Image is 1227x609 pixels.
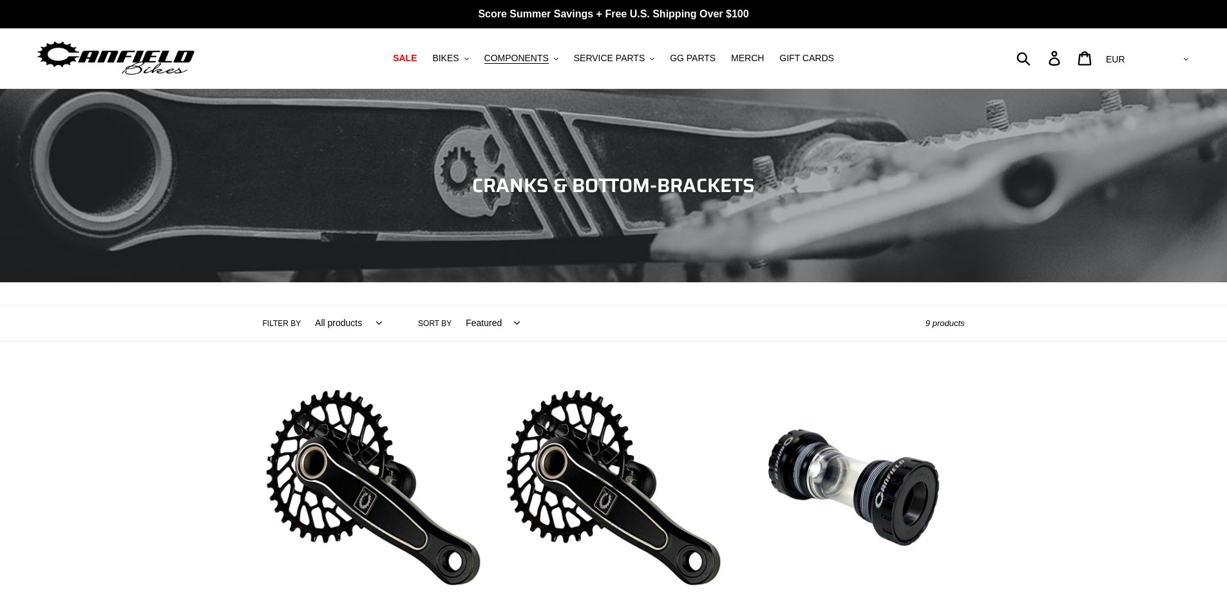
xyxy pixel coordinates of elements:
a: MERCH [725,50,770,67]
a: GG PARTS [663,50,722,67]
button: SERVICE PARTS [567,50,661,67]
span: BIKES [432,53,459,64]
span: MERCH [731,53,764,64]
span: SALE [393,53,417,64]
span: SERVICE PARTS [574,53,645,64]
a: GIFT CARDS [773,50,841,67]
img: Canfield Bikes [35,38,196,79]
span: GG PARTS [670,53,716,64]
button: COMPONENTS [478,50,565,67]
label: Filter by [263,318,301,329]
label: Sort by [418,318,452,329]
span: CRANKS & BOTTOM-BRACKETS [472,170,755,200]
span: GIFT CARDS [779,53,834,64]
span: COMPONENTS [484,53,549,64]
span: 9 products [926,318,965,328]
input: Search [1023,44,1056,72]
a: SALE [386,50,423,67]
button: BIKES [426,50,475,67]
